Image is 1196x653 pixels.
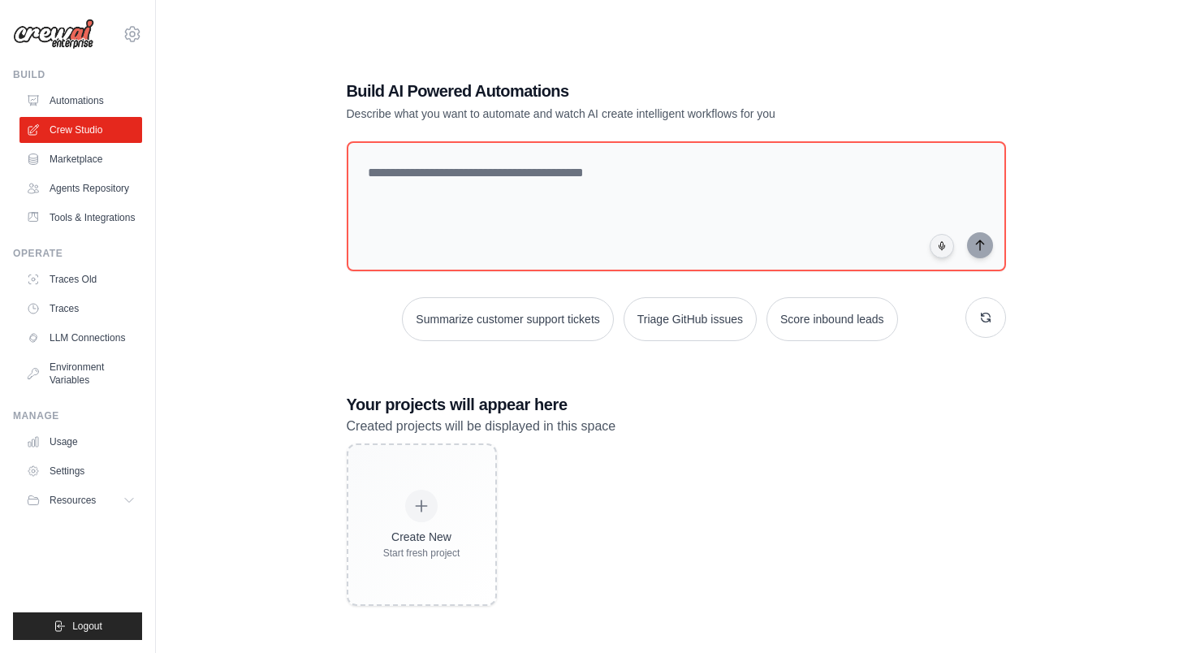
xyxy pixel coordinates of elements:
button: Score inbound leads [766,297,898,341]
a: Traces Old [19,266,142,292]
a: LLM Connections [19,325,142,351]
a: Automations [19,88,142,114]
div: Operate [13,247,142,260]
button: Resources [19,487,142,513]
h1: Build AI Powered Automations [347,80,892,102]
p: Created projects will be displayed in this space [347,416,1006,437]
a: Usage [19,429,142,455]
div: Manage [13,409,142,422]
div: Create New [383,529,460,545]
button: Click to speak your automation idea [930,234,954,258]
button: Get new suggestions [965,297,1006,338]
a: Agents Repository [19,175,142,201]
button: Logout [13,612,142,640]
div: Build [13,68,142,81]
div: Start fresh project [383,547,460,560]
a: Settings [19,458,142,484]
a: Environment Variables [19,354,142,393]
a: Tools & Integrations [19,205,142,231]
a: Marketplace [19,146,142,172]
a: Traces [19,296,142,322]
span: Resources [50,494,96,507]
img: Logo [13,19,94,50]
a: Crew Studio [19,117,142,143]
button: Triage GitHub issues [624,297,757,341]
span: Logout [72,620,102,633]
p: Describe what you want to automate and watch AI create intelligent workflows for you [347,106,892,122]
h3: Your projects will appear here [347,393,1006,416]
button: Summarize customer support tickets [402,297,613,341]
